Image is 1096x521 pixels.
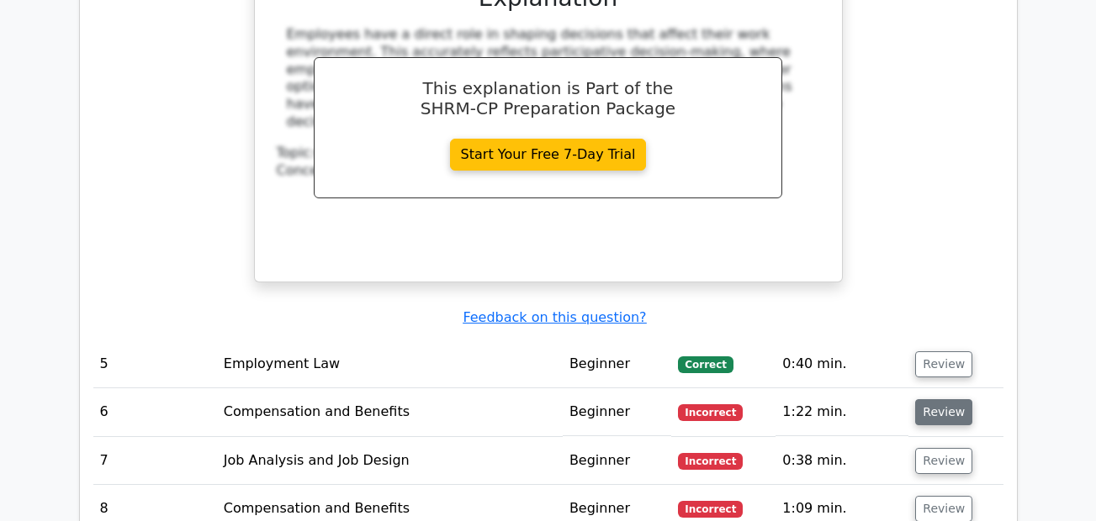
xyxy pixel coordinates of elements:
span: Correct [678,356,733,373]
a: Start Your Free 7-Day Trial [450,139,647,171]
a: Feedback on this question? [463,309,646,325]
td: Beginner [563,388,672,436]
span: Incorrect [678,501,743,518]
td: Employment Law [217,340,563,388]
td: 6 [93,388,217,436]
div: Concept: [277,162,820,180]
td: Compensation and Benefits [217,388,563,436]
button: Review [915,448,972,474]
div: Employees have a direct role in shaping decisions that affect their work environment. This accura... [287,26,810,131]
span: Incorrect [678,453,743,470]
button: Review [915,399,972,425]
td: 1:22 min. [776,388,908,436]
td: 5 [93,340,217,388]
td: 7 [93,437,217,485]
button: Review [915,351,972,377]
td: Beginner [563,437,672,485]
div: Topic: [277,145,820,162]
td: Job Analysis and Job Design [217,437,563,485]
td: 0:40 min. [776,340,908,388]
span: Incorrect [678,404,743,421]
td: Beginner [563,340,672,388]
td: 0:38 min. [776,437,908,485]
